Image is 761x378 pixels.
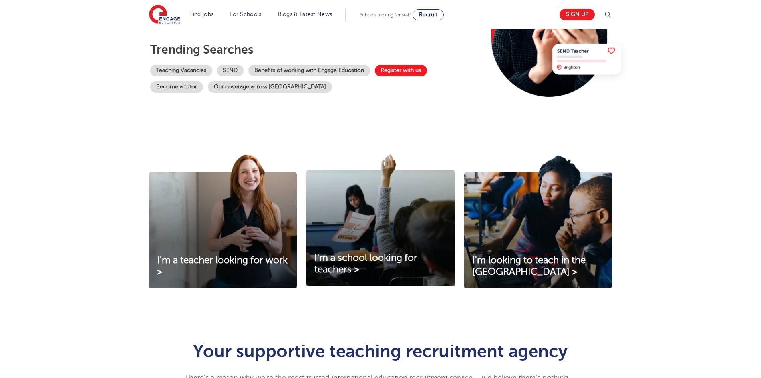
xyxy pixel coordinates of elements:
span: Schools looking for staff [360,12,411,18]
a: I'm a teacher looking for work > [149,255,297,278]
img: Engage Education [149,5,180,25]
a: Blogs & Latest News [278,11,332,17]
a: Sign up [560,9,595,20]
img: I'm a teacher looking for work [149,154,297,288]
a: I'm a school looking for teachers > [306,252,454,276]
a: Find jobs [190,11,214,17]
a: For Schools [230,11,261,17]
span: I'm a teacher looking for work > [157,255,288,277]
a: Teaching Vacancies [150,65,212,76]
img: I'm looking to teach in the UK [464,154,612,288]
span: Recruit [419,12,437,18]
a: SEND [217,65,244,76]
span: I'm looking to teach in the [GEOGRAPHIC_DATA] > [472,255,586,277]
span: I'm a school looking for teachers > [314,252,417,275]
a: Register with us [375,65,427,76]
img: I'm a school looking for teachers [306,154,454,286]
p: Trending searches [150,42,473,57]
a: Become a tutor [150,81,203,93]
h1: Your supportive teaching recruitment agency [185,342,576,360]
a: Recruit [413,9,444,20]
a: I'm looking to teach in the [GEOGRAPHIC_DATA] > [464,255,612,278]
a: Benefits of working with Engage Education [248,65,370,76]
a: Our coverage across [GEOGRAPHIC_DATA] [208,81,332,93]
